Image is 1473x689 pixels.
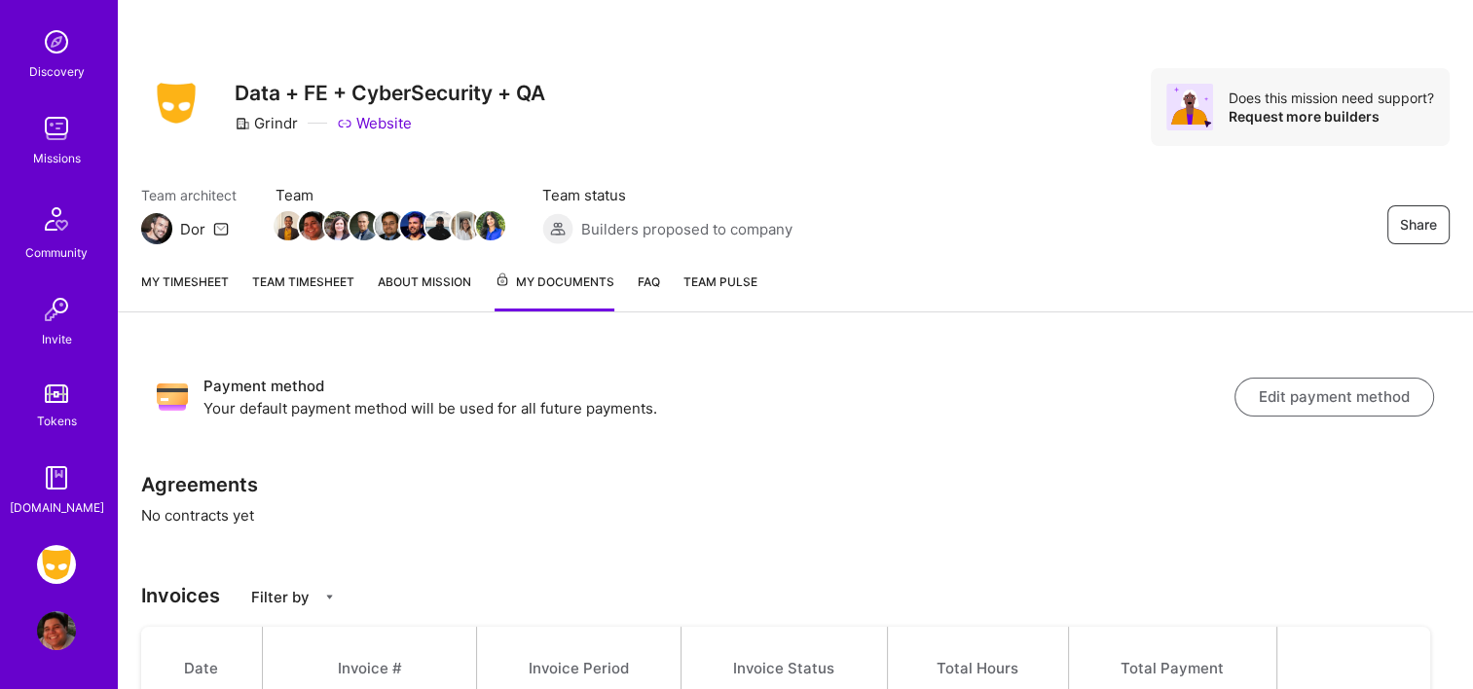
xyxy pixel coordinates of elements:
a: User Avatar [32,611,81,650]
div: Invite [42,329,72,349]
a: FAQ [638,272,660,311]
div: Does this mission need support? [1229,89,1434,107]
a: Team Member Avatar [276,209,301,242]
h3: Payment method [203,375,1234,398]
img: Team Member Avatar [299,211,328,240]
i: icon Mail [213,221,229,236]
a: Website [337,113,412,133]
a: Team Member Avatar [478,209,503,242]
div: Community [25,242,88,263]
div: Missions [33,148,81,168]
span: Share [1400,215,1437,235]
a: Team Member Avatar [453,209,478,242]
img: discovery [37,22,76,61]
img: Team Member Avatar [400,211,429,240]
img: teamwork [37,109,76,148]
h3: Agreements [141,473,1450,496]
img: User Avatar [37,611,76,650]
img: Avatar [1166,84,1213,130]
a: Grindr: Data + FE + CyberSecurity + QA [32,545,81,584]
a: My Documents [495,272,614,311]
i: icon CaretDown [323,591,336,603]
button: Share [1387,205,1450,244]
a: Team Member Avatar [326,209,351,242]
img: Invite [37,290,76,329]
div: Grindr [235,113,298,133]
a: Team Pulse [683,272,757,311]
img: Team Member Avatar [425,211,455,240]
div: Discovery [29,61,85,82]
p: Your default payment method will be used for all future payments. [203,398,1234,418]
img: Team Member Avatar [350,211,379,240]
a: Team Member Avatar [351,209,377,242]
span: Team [276,185,503,205]
img: Company Logo [141,77,211,129]
a: Team Member Avatar [377,209,402,242]
div: [DOMAIN_NAME] [10,497,104,518]
img: Team Member Avatar [476,211,505,240]
img: Payment method [157,381,188,413]
span: Team Pulse [683,274,757,289]
a: Team Member Avatar [301,209,326,242]
img: Team Member Avatar [324,211,353,240]
img: Team Member Avatar [375,211,404,240]
span: My Documents [495,272,614,293]
a: About Mission [378,272,471,311]
img: Community [33,196,80,242]
img: guide book [37,458,76,497]
span: Builders proposed to company [581,219,792,239]
div: Tokens [37,411,77,431]
span: Team architect [141,185,237,205]
span: Team status [542,185,792,205]
a: My timesheet [141,272,229,311]
h3: Invoices [141,584,1450,607]
img: Team Architect [141,213,172,244]
a: Team timesheet [252,272,354,311]
button: Edit payment method [1234,378,1434,417]
a: Team Member Avatar [402,209,427,242]
h3: Data + FE + CyberSecurity + QA [235,81,545,105]
p: Filter by [251,587,310,607]
img: tokens [45,384,68,403]
img: Builders proposed to company [542,213,573,244]
img: Team Member Avatar [451,211,480,240]
a: Team Member Avatar [427,209,453,242]
div: Request more builders [1229,107,1434,126]
div: Dor [180,219,205,239]
img: Grindr: Data + FE + CyberSecurity + QA [37,545,76,584]
i: icon CompanyGray [235,116,250,131]
img: Team Member Avatar [274,211,303,240]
